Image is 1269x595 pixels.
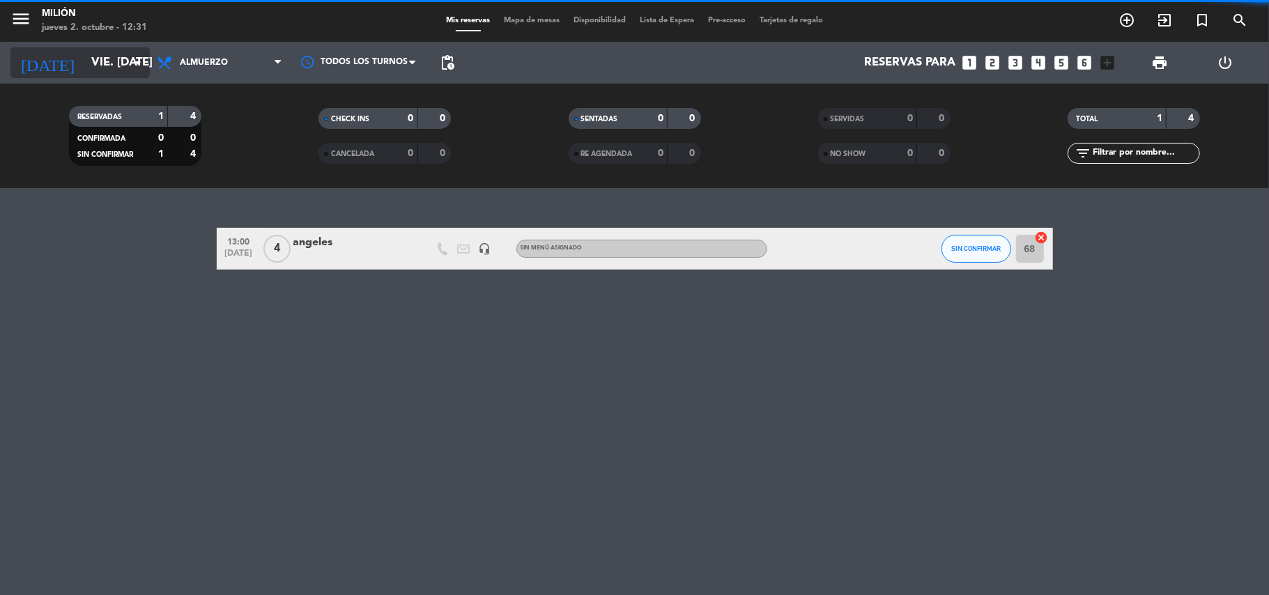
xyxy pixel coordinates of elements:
strong: 4 [1188,114,1197,123]
span: 13:00 [222,233,256,249]
strong: 1 [1157,114,1162,123]
i: exit_to_app [1156,12,1173,29]
strong: 4 [190,111,199,121]
i: [DATE] [10,47,84,78]
button: menu [10,8,31,34]
strong: 0 [158,133,164,143]
div: LOG OUT [1192,42,1259,84]
i: looks_6 [1076,54,1094,72]
span: RE AGENDADA [581,150,633,157]
strong: 0 [907,148,913,158]
span: Pre-acceso [701,17,753,24]
i: looks_5 [1053,54,1071,72]
i: arrow_drop_down [130,54,146,71]
span: Lista de Espera [633,17,701,24]
strong: 1 [158,149,164,159]
i: looks_two [984,54,1002,72]
span: Almuerzo [180,58,228,68]
strong: 0 [939,148,947,158]
strong: 0 [190,133,199,143]
i: add_circle_outline [1118,12,1135,29]
i: power_settings_new [1217,54,1234,71]
div: jueves 2. octubre - 12:31 [42,21,147,35]
i: cancel [1035,231,1049,245]
span: CHECK INS [331,116,369,123]
span: Tarjetas de regalo [753,17,830,24]
div: Milión [42,7,147,21]
strong: 0 [689,114,698,123]
span: CANCELADA [331,150,374,157]
span: Mis reservas [439,17,497,24]
strong: 0 [939,114,947,123]
span: [DATE] [222,249,256,265]
i: menu [10,8,31,29]
span: 4 [263,235,291,263]
input: Filtrar por nombre... [1091,146,1199,161]
span: SERVIDAS [831,116,865,123]
strong: 0 [689,148,698,158]
strong: 0 [408,148,414,158]
span: SIN CONFIRMAR [77,151,133,158]
i: filter_list [1075,145,1091,162]
span: RESERVADAS [77,114,122,121]
i: looks_4 [1030,54,1048,72]
strong: 0 [907,114,913,123]
span: Mapa de mesas [497,17,567,24]
i: headset_mic [479,242,491,255]
button: SIN CONFIRMAR [941,235,1011,263]
i: looks_one [961,54,979,72]
span: NO SHOW [831,150,866,157]
span: Sin menú asignado [521,245,583,251]
strong: 1 [158,111,164,121]
span: SIN CONFIRMAR [951,245,1001,252]
i: search [1231,12,1248,29]
i: looks_3 [1007,54,1025,72]
strong: 0 [408,114,414,123]
strong: 0 [658,114,663,123]
span: SENTADAS [581,116,618,123]
span: print [1151,54,1168,71]
div: angeles [293,233,412,252]
span: TOTAL [1076,116,1098,123]
strong: 0 [440,114,448,123]
span: CONFIRMADA [77,135,125,142]
i: add_box [1099,54,1117,72]
span: Disponibilidad [567,17,633,24]
span: pending_actions [439,54,456,71]
strong: 0 [658,148,663,158]
strong: 0 [440,148,448,158]
span: Reservas para [865,56,956,70]
strong: 4 [190,149,199,159]
i: turned_in_not [1194,12,1210,29]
